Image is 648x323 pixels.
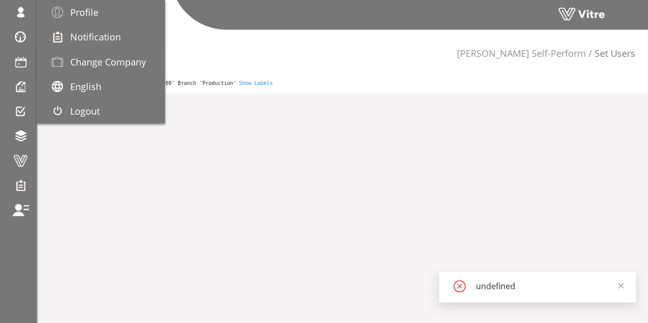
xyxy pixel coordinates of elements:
[586,46,635,60] li: Set Users
[476,280,623,292] div: undefined
[617,282,624,289] span: close
[239,80,273,86] a: Show Labels
[37,50,165,74] a: Change Company
[37,74,165,99] a: English
[37,99,165,123] a: Logout
[70,6,98,18] span: Profile
[70,31,121,43] span: Notification
[70,105,100,117] span: Logout
[37,25,165,49] a: Notification
[457,47,586,59] a: [PERSON_NAME] Self-Perform
[70,56,146,68] span: Change Company
[70,80,101,93] span: English
[453,280,466,294] span: close-circle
